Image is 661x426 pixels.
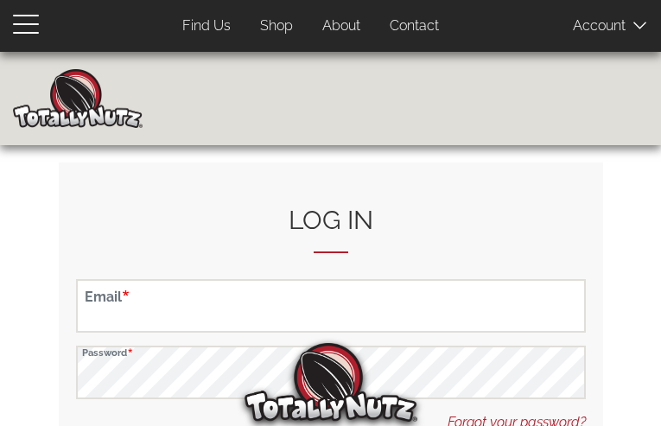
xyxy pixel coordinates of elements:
a: Shop [247,10,306,43]
a: About [309,10,373,43]
input: Enter your email address. [76,279,586,333]
img: Totally Nutz Logo [245,343,417,422]
a: Contact [377,10,452,43]
a: Find Us [169,10,244,43]
h2: Log in [76,206,586,253]
img: Home [13,69,143,128]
